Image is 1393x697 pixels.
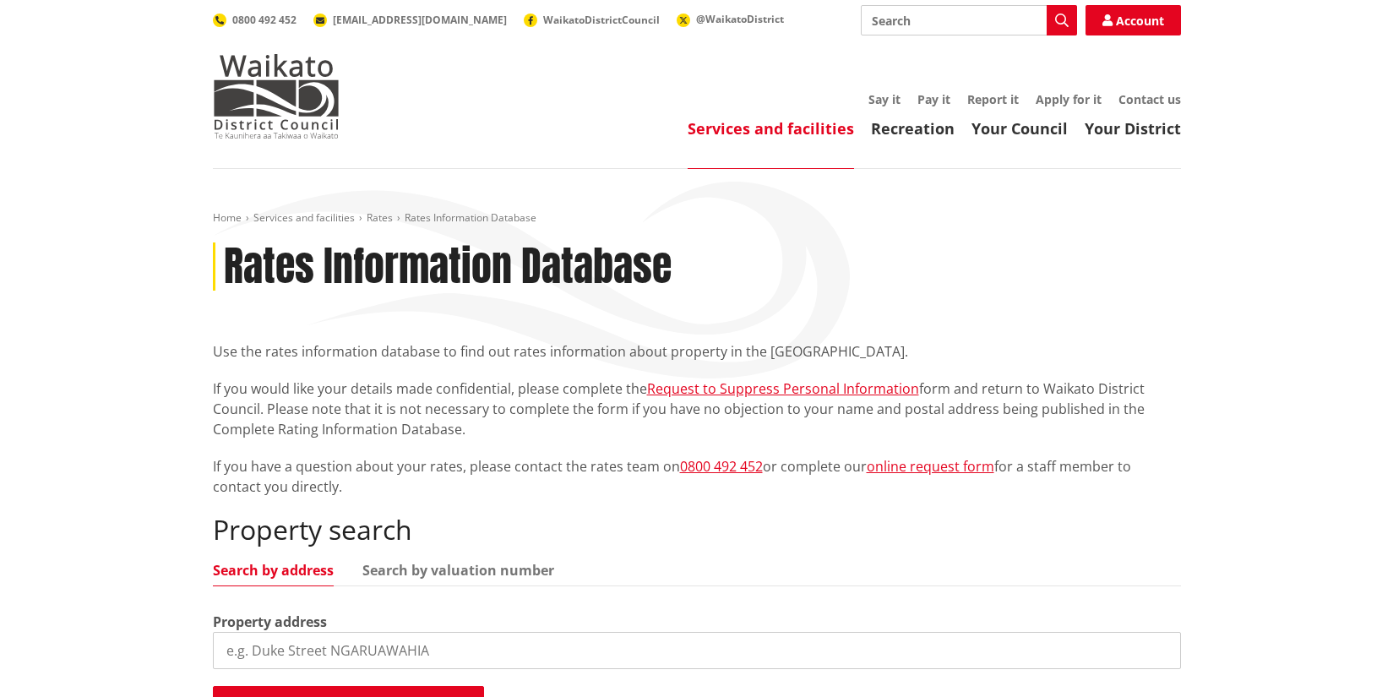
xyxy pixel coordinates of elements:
input: e.g. Duke Street NGARUAWAHIA [213,632,1181,669]
a: Search by valuation number [362,564,554,577]
a: Account [1086,5,1181,35]
a: Apply for it [1036,91,1102,107]
a: Home [213,210,242,225]
a: [EMAIL_ADDRESS][DOMAIN_NAME] [313,13,507,27]
img: Waikato District Council - Te Kaunihera aa Takiwaa o Waikato [213,54,340,139]
a: Request to Suppress Personal Information [647,379,919,398]
a: @WaikatoDistrict [677,12,784,26]
a: Search by address [213,564,334,577]
a: Services and facilities [688,118,854,139]
a: Recreation [871,118,955,139]
input: Search input [861,5,1077,35]
a: Your District [1085,118,1181,139]
a: Contact us [1118,91,1181,107]
a: 0800 492 452 [680,457,763,476]
p: Use the rates information database to find out rates information about property in the [GEOGRAPHI... [213,341,1181,362]
span: [EMAIL_ADDRESS][DOMAIN_NAME] [333,13,507,27]
nav: breadcrumb [213,211,1181,226]
a: Services and facilities [253,210,355,225]
span: 0800 492 452 [232,13,297,27]
span: @WaikatoDistrict [696,12,784,26]
a: Report it [967,91,1019,107]
a: Say it [868,91,901,107]
h2: Property search [213,514,1181,546]
p: If you have a question about your rates, please contact the rates team on or complete our for a s... [213,456,1181,497]
span: Rates Information Database [405,210,536,225]
a: Your Council [971,118,1068,139]
a: online request form [867,457,994,476]
label: Property address [213,612,327,632]
h1: Rates Information Database [224,242,672,291]
p: If you would like your details made confidential, please complete the form and return to Waikato ... [213,378,1181,439]
span: WaikatoDistrictCouncil [543,13,660,27]
a: Rates [367,210,393,225]
a: WaikatoDistrictCouncil [524,13,660,27]
a: 0800 492 452 [213,13,297,27]
a: Pay it [917,91,950,107]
